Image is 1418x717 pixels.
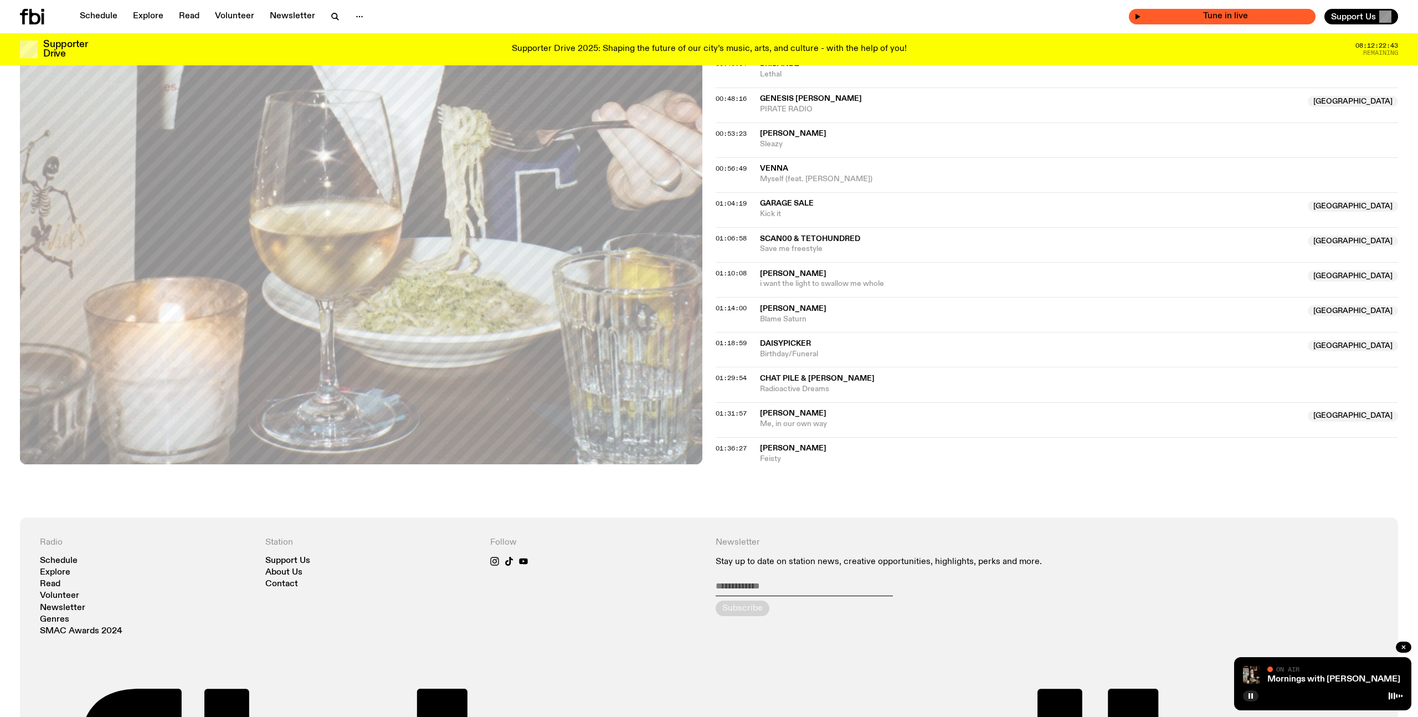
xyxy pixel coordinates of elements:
[1243,666,1261,684] img: Sam blankly stares at the camera, brightly lit by a camera flash wearing a hat collared shirt and...
[760,165,788,172] span: Venna
[760,235,860,243] span: Scan00 & tetohundred
[40,592,79,600] a: Volunteer
[716,304,747,313] span: 01:14:00
[1363,50,1398,56] span: Remaining
[265,580,298,588] a: Contact
[1355,43,1398,49] span: 08:12:22:43
[760,69,1398,80] span: Lethal
[1308,270,1398,281] span: [GEOGRAPHIC_DATA]
[1308,340,1398,351] span: [GEOGRAPHIC_DATA]
[760,209,1301,219] span: Kick it
[760,104,1301,115] span: PIRATE RADIO
[760,244,1301,254] span: Save me freestyle
[760,270,826,278] span: [PERSON_NAME]
[1324,9,1398,24] button: Support Us
[1331,12,1376,22] span: Support Us
[760,444,826,452] span: [PERSON_NAME]
[1267,675,1400,684] a: Mornings with [PERSON_NAME]
[40,557,78,565] a: Schedule
[716,164,747,173] span: 00:56:49
[760,174,1398,185] span: Myself (feat. [PERSON_NAME])
[760,409,826,417] span: [PERSON_NAME]
[1308,96,1398,107] span: [GEOGRAPHIC_DATA]
[40,580,60,588] a: Read
[263,9,322,24] a: Newsletter
[265,569,302,577] a: About Us
[40,569,70,577] a: Explore
[208,9,261,24] a: Volunteer
[126,9,170,24] a: Explore
[760,314,1301,325] span: Blame Saturn
[512,44,907,54] p: Supporter Drive 2025: Shaping the future of our city’s music, arts, and culture - with the help o...
[716,601,769,616] button: Subscribe
[40,537,252,548] h4: Radio
[1308,201,1398,212] span: [GEOGRAPHIC_DATA]
[716,373,747,382] span: 01:29:54
[716,94,747,103] span: 00:48:16
[760,199,814,207] span: Garage Sale
[760,349,1301,360] span: Birthday/Funeral
[716,557,1153,567] p: Stay up to date on station news, creative opportunities, highlights, perks and more.
[716,537,1153,548] h4: Newsletter
[1308,411,1398,422] span: [GEOGRAPHIC_DATA]
[760,419,1301,429] span: Me, in our own way
[40,616,69,624] a: Genres
[265,557,310,565] a: Support Us
[760,340,811,347] span: Daisypicker
[1308,305,1398,316] span: [GEOGRAPHIC_DATA]
[172,9,206,24] a: Read
[716,234,747,243] span: 01:06:58
[1141,12,1310,21] span: Tune in live
[760,130,826,137] span: [PERSON_NAME]
[490,537,702,548] h4: Follow
[265,537,477,548] h4: Station
[716,444,747,453] span: 01:36:27
[40,627,122,636] a: SMAC Awards 2024
[760,384,1398,395] span: Radioactive Dreams
[1129,9,1316,24] button: On AirMornings with [PERSON_NAME]Tune in live
[760,305,826,313] span: [PERSON_NAME]
[716,199,747,208] span: 01:04:19
[40,604,85,612] a: Newsletter
[716,129,747,138] span: 00:53:23
[760,454,1398,464] span: Feisty
[43,40,88,59] h3: Supporter Drive
[716,339,747,347] span: 01:18:59
[716,409,747,418] span: 01:31:57
[1308,235,1398,247] span: [GEOGRAPHIC_DATA]
[1276,665,1299,673] span: On Air
[73,9,124,24] a: Schedule
[760,279,1301,289] span: i want the light to swallow me whole
[716,269,747,278] span: 01:10:08
[760,95,862,103] span: Genesis [PERSON_NAME]
[760,139,1398,150] span: Sleazy
[760,375,875,382] span: Chat Pile & [PERSON_NAME]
